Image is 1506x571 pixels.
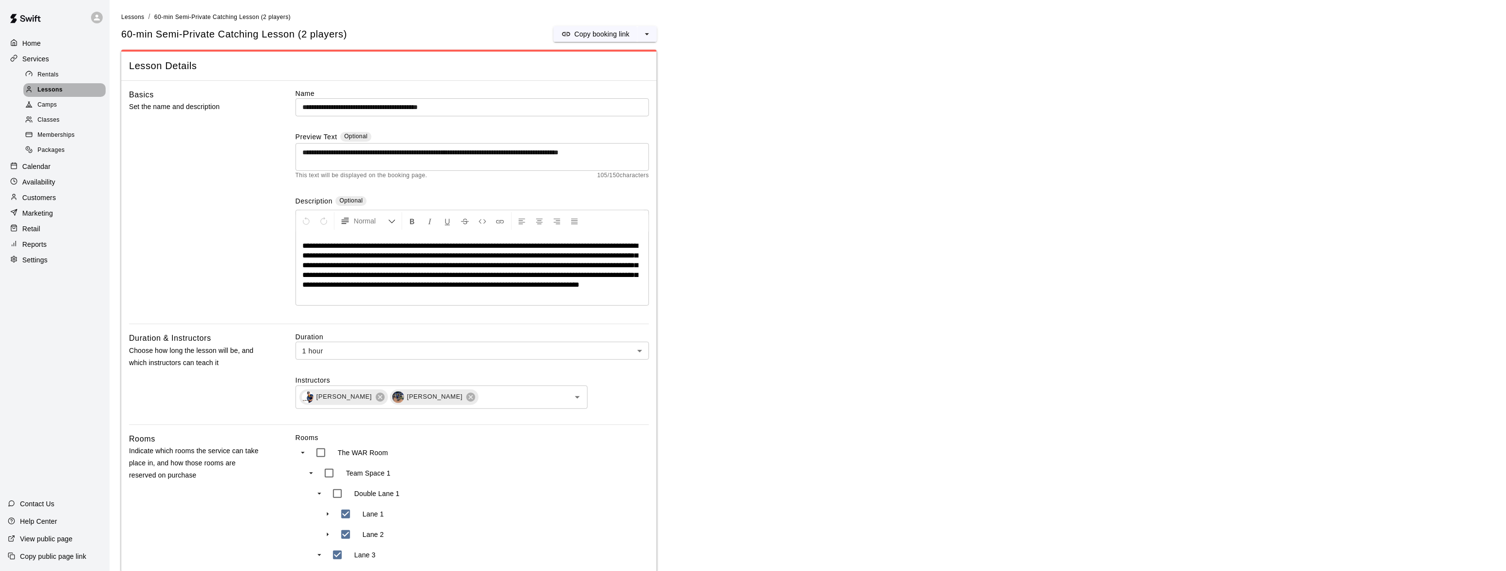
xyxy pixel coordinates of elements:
[20,552,86,561] p: Copy public page link
[121,28,347,41] h5: 60-min Semi-Private Catching Lesson (2 players)
[23,144,106,157] div: Packages
[296,132,337,143] label: Preview Text
[20,516,57,526] p: Help Center
[22,162,51,171] p: Calendar
[296,89,649,98] label: Name
[23,83,106,97] div: Lessons
[129,345,264,369] p: Choose how long the lesson will be, and which instructors can teach it
[401,392,468,402] span: [PERSON_NAME]
[296,332,649,342] label: Duration
[296,196,333,207] label: Description
[22,54,49,64] p: Services
[8,206,102,221] a: Marketing
[549,212,565,230] button: Right Align
[8,52,102,66] a: Services
[339,197,363,204] span: Optional
[531,212,548,230] button: Center Align
[311,392,378,402] span: [PERSON_NAME]
[492,212,508,230] button: Insert Link
[302,391,314,403] img: Phillip Jankulovski
[296,171,428,181] span: This text will be displayed on the booking page.
[23,129,106,142] div: Memberships
[22,239,47,249] p: Reports
[8,237,102,252] a: Reports
[637,26,657,42] button: select merge strategy
[23,113,110,128] a: Classes
[23,82,110,97] a: Lessons
[37,130,74,140] span: Memberships
[597,171,649,181] span: 105 / 150 characters
[296,342,649,360] div: 1 hour
[390,389,479,405] div: Josh Cossitt[PERSON_NAME]
[20,534,73,544] p: View public page
[346,468,390,478] p: Team Space 1
[23,67,110,82] a: Rentals
[22,177,56,187] p: Availability
[154,14,291,20] span: 60-min Semi-Private Catching Lesson (2 players)
[8,159,102,174] div: Calendar
[37,115,59,125] span: Classes
[457,212,473,230] button: Format Strikethrough
[439,212,456,230] button: Format Underline
[129,59,649,73] span: Lesson Details
[554,26,657,42] div: split button
[354,489,400,498] p: Double Lane 1
[22,255,48,265] p: Settings
[298,212,315,230] button: Undo
[149,12,150,22] li: /
[363,509,384,519] p: Lane 1
[474,212,491,230] button: Insert Code
[363,530,384,539] p: Lane 2
[8,221,102,236] a: Retail
[354,216,388,226] span: Normal
[514,212,530,230] button: Left Align
[129,332,211,345] h6: Duration & Instructors
[121,12,1494,22] nav: breadcrumb
[336,212,400,230] button: Formatting Options
[316,212,332,230] button: Redo
[23,98,106,112] div: Camps
[354,550,376,560] p: Lane 3
[8,36,102,51] a: Home
[121,14,145,20] span: Lessons
[23,113,106,127] div: Classes
[37,100,57,110] span: Camps
[296,375,649,385] label: Instructors
[404,212,421,230] button: Format Bold
[8,253,102,267] a: Settings
[299,389,388,405] div: Phillip Jankulovski[PERSON_NAME]
[121,13,145,20] a: Lessons
[8,190,102,205] a: Customers
[20,499,55,509] p: Contact Us
[422,212,438,230] button: Format Italics
[129,445,264,482] p: Indicate which rooms the service can take place in, and how those rooms are reserved on purchase
[23,128,110,143] a: Memberships
[575,29,630,39] p: Copy booking link
[22,38,41,48] p: Home
[392,391,404,403] img: Josh Cossitt
[23,143,110,158] a: Packages
[22,208,53,218] p: Marketing
[37,146,65,155] span: Packages
[8,175,102,189] a: Availability
[129,101,264,113] p: Set the name and description
[23,68,106,82] div: Rentals
[23,98,110,113] a: Camps
[338,448,388,458] p: The WAR Room
[37,70,59,80] span: Rentals
[37,85,63,95] span: Lessons
[566,212,583,230] button: Justify Align
[22,224,40,234] p: Retail
[22,193,56,203] p: Customers
[554,26,637,42] button: Copy booking link
[296,433,649,442] label: Rooms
